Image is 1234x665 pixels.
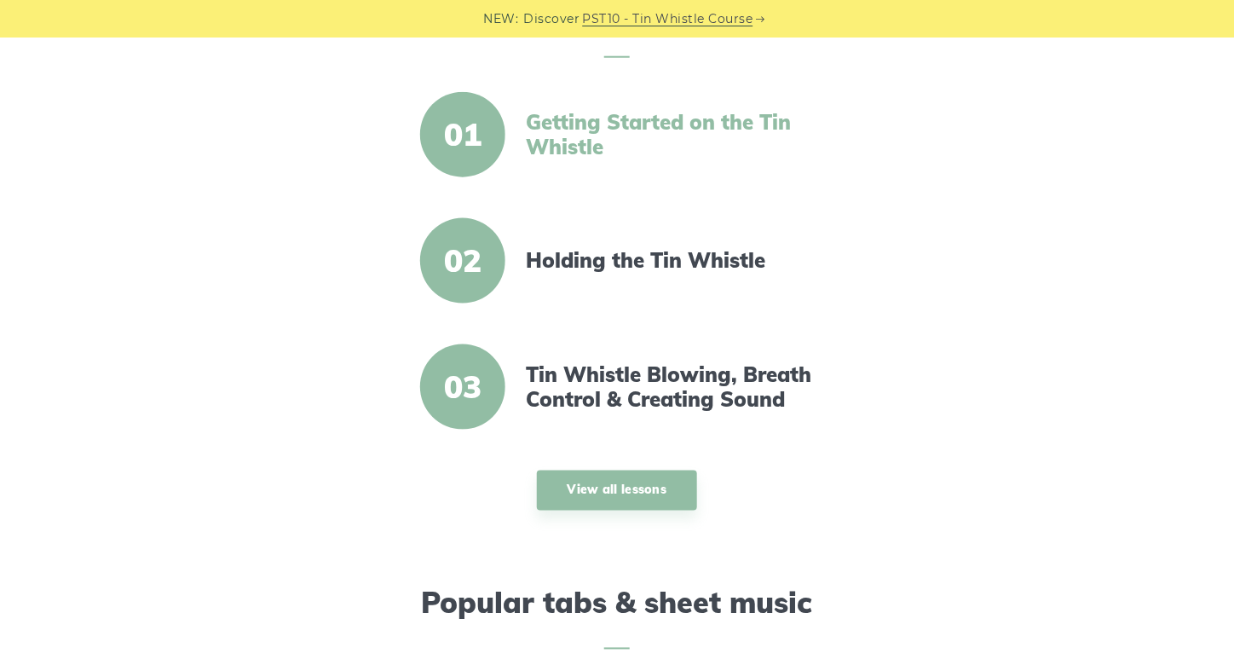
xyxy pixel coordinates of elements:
a: Getting Started on the Tin Whistle [526,110,819,159]
span: 02 [420,218,505,304]
span: 03 [420,344,505,430]
a: PST10 - Tin Whistle Course [583,9,753,29]
a: Tin Whistle Blowing, Breath Control & Creating Sound [526,362,819,412]
a: View all lessons [537,471,698,511]
span: Discover [524,9,580,29]
h2: Popular tabs & sheet music [136,587,1098,651]
a: Holding the Tin Whistle [526,248,819,273]
span: 01 [420,92,505,177]
span: NEW: [484,9,519,29]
